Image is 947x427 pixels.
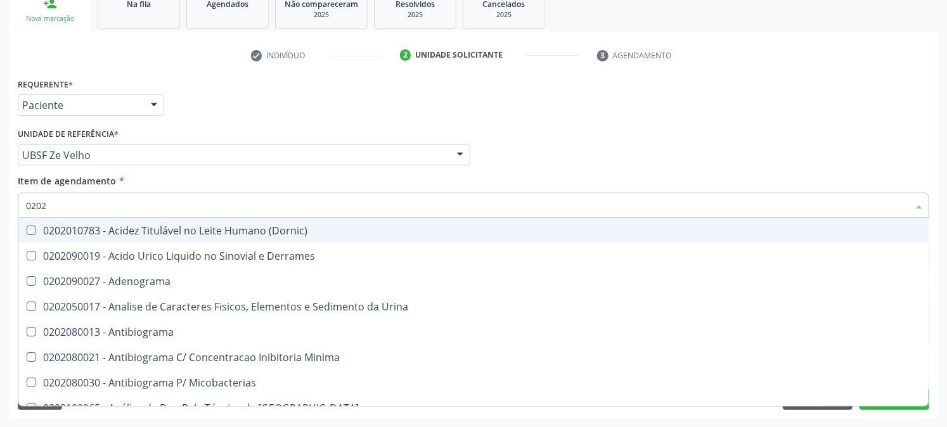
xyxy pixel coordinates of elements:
[383,10,447,20] div: 2025
[26,403,921,413] div: 0202100065 - Análise de Dna Pela Técnica de [GEOGRAPHIC_DATA]
[26,226,921,236] div: 0202010783 - Acidez Titulável no Leite Humano (Dornic)
[472,10,536,20] div: 2025
[415,49,503,61] div: Unidade solicitante
[26,327,921,337] div: 0202080013 - Antibiograma
[22,149,444,162] span: UBSF Ze Velho
[18,75,73,94] label: Requerente
[285,10,358,20] div: 2025
[26,302,921,312] div: 0202050017 - Analise de Caracteres Fisicos, Elementos e Sedimento da Urina
[18,14,82,23] div: Nova marcação
[18,175,117,187] span: Item de agendamento
[26,251,921,261] div: 0202090019 - Acido Urico Liquido no Sinovial e Derrames
[26,193,908,218] input: Buscar por procedimentos
[18,125,119,144] label: Unidade de referência
[26,378,921,388] div: 0202080030 - Antibiograma P/ Micobacterias
[400,49,411,61] div: 2
[26,352,921,362] div: 0202080021 - Antibiograma C/ Concentracao Inibitoria Minima
[22,99,138,112] span: Paciente
[26,276,921,286] div: 0202090027 - Adenograma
